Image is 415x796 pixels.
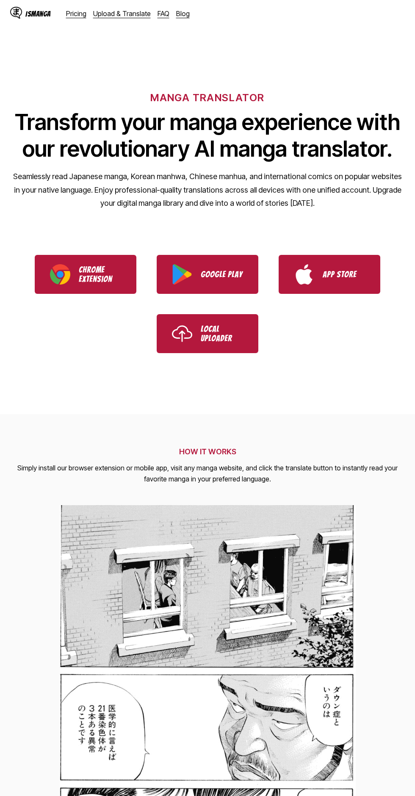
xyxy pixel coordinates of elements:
[50,264,70,285] img: Chrome logo
[13,170,402,210] p: Seamlessly read Japanese manga, Korean manhwa, Chinese manhua, and international comics on popula...
[66,9,86,18] a: Pricing
[176,9,190,18] a: Blog
[35,255,136,294] a: Download IsManga Chrome Extension
[157,314,258,353] a: Use IsManga Local Uploader
[323,270,365,279] p: App Store
[294,264,314,285] img: App Store logo
[150,91,264,104] h6: MANGA TRANSLATOR
[10,7,66,20] a: IsManga LogoIsManga
[157,255,258,294] a: Download IsManga from Google Play
[201,324,243,343] p: Local Uploader
[201,270,243,279] p: Google Play
[279,255,380,294] a: Download IsManga from App Store
[172,264,192,285] img: Google Play logo
[13,109,402,162] h1: Transform your manga experience with our revolutionary AI manga translator.
[158,9,169,18] a: FAQ
[79,265,121,284] p: Chrome Extension
[172,323,192,344] img: Upload icon
[25,10,51,18] div: IsManga
[93,9,151,18] a: Upload & Translate
[10,463,405,484] p: Simply install our browser extension or mobile app, visit any manga website, and click the transl...
[10,7,22,19] img: IsManga Logo
[10,447,405,456] h2: HOW IT WORKS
